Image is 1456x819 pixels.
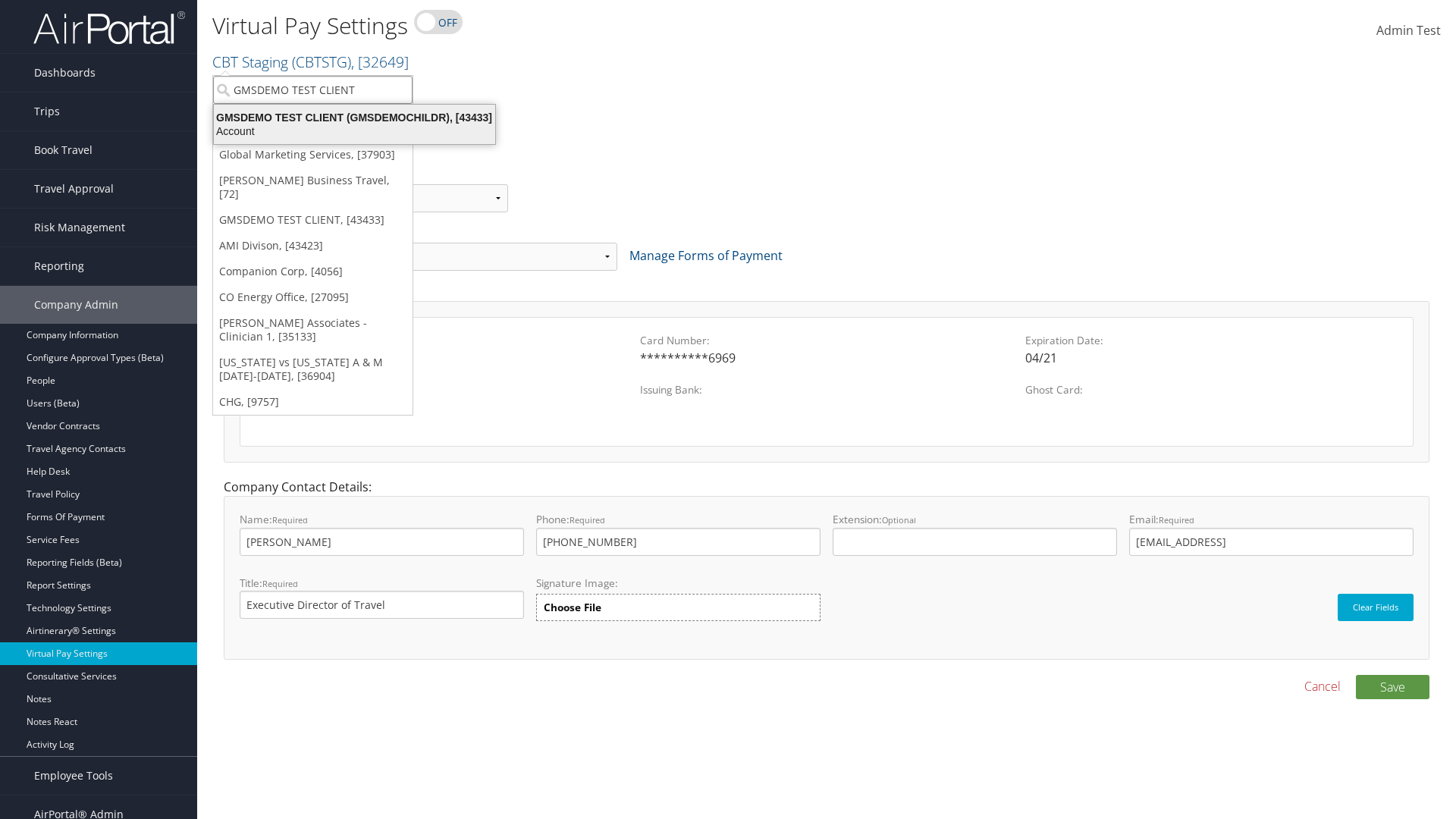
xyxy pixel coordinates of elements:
label: Issuing Bank: [640,382,1012,397]
span: Dashboards [34,54,96,92]
div: Form of Payment: [212,224,1441,283]
label: Title: [240,576,524,619]
img: airportal-logo.png [33,10,185,45]
small: Required [570,514,605,526]
label: Signature Image: [536,576,821,594]
span: Employee Tools [34,757,113,795]
button: Clear Fields [1338,594,1414,621]
input: Phone:Required [536,528,821,556]
a: Cancel [1304,677,1341,695]
div: Discover [256,349,628,367]
label: Extension: [833,512,1117,555]
button: Save [1356,675,1429,699]
span: Risk Management [34,209,125,246]
small: Required [1159,514,1194,526]
div: Form of Payment Details: [212,283,1441,478]
span: Book Travel [34,131,93,169]
input: Name:Required [240,528,524,556]
a: Manage Forms of Payment [629,247,783,264]
label: Security Code: [256,382,628,397]
label: Card Number: [640,333,1012,348]
div: Account [205,124,504,138]
label: Ghost Card: [1025,382,1398,397]
a: [PERSON_NAME] Associates - Clinician 1, [35133] [213,310,413,350]
input: Title:Required [240,591,524,619]
a: Global Marketing Services, [37903] [213,142,413,168]
input: Extension:Optional [833,528,1117,556]
small: Required [272,514,308,526]
a: Companion Corp, [4056] [213,259,413,284]
a: GMSDEMO TEST CLIENT, [43433] [213,207,413,233]
a: CBT Staging [212,52,409,72]
span: Trips [34,93,60,130]
a: CHG, [9757] [213,389,413,415]
label: Card Vendor: [256,333,628,348]
span: ( CBTSTG ) [292,52,351,72]
span: Admin Test [1376,22,1441,39]
input: Search Accounts [213,76,413,104]
label: Choose File [536,594,821,621]
div: 04/21 [1025,349,1398,367]
a: AMI Divison, [43423] [213,233,413,259]
small: Required [262,578,298,589]
span: Company Admin [34,286,118,324]
label: Phone: [536,512,821,555]
a: [PERSON_NAME] Business Travel, [72] [213,168,413,207]
label: Expiration Date: [1025,333,1398,348]
label: Name: [240,512,524,555]
h1: Virtual Pay Settings [212,10,1031,42]
span: Travel Approval [34,170,114,208]
span: Reporting [34,247,84,285]
a: [US_STATE] vs [US_STATE] A & M [DATE]-[DATE], [36904] [213,350,413,389]
span: , [ 32649 ] [351,52,409,72]
div: GMSDEMO TEST CLIENT (GMSDEMOCHILDR), [43433] [205,111,504,124]
div: Company Contact Details: [212,478,1441,674]
small: Optional [882,514,916,526]
input: Email:Required [1129,528,1414,556]
a: CO Energy Office, [27095] [213,284,413,310]
a: Admin Test [1376,8,1441,55]
label: Email: [1129,512,1414,555]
